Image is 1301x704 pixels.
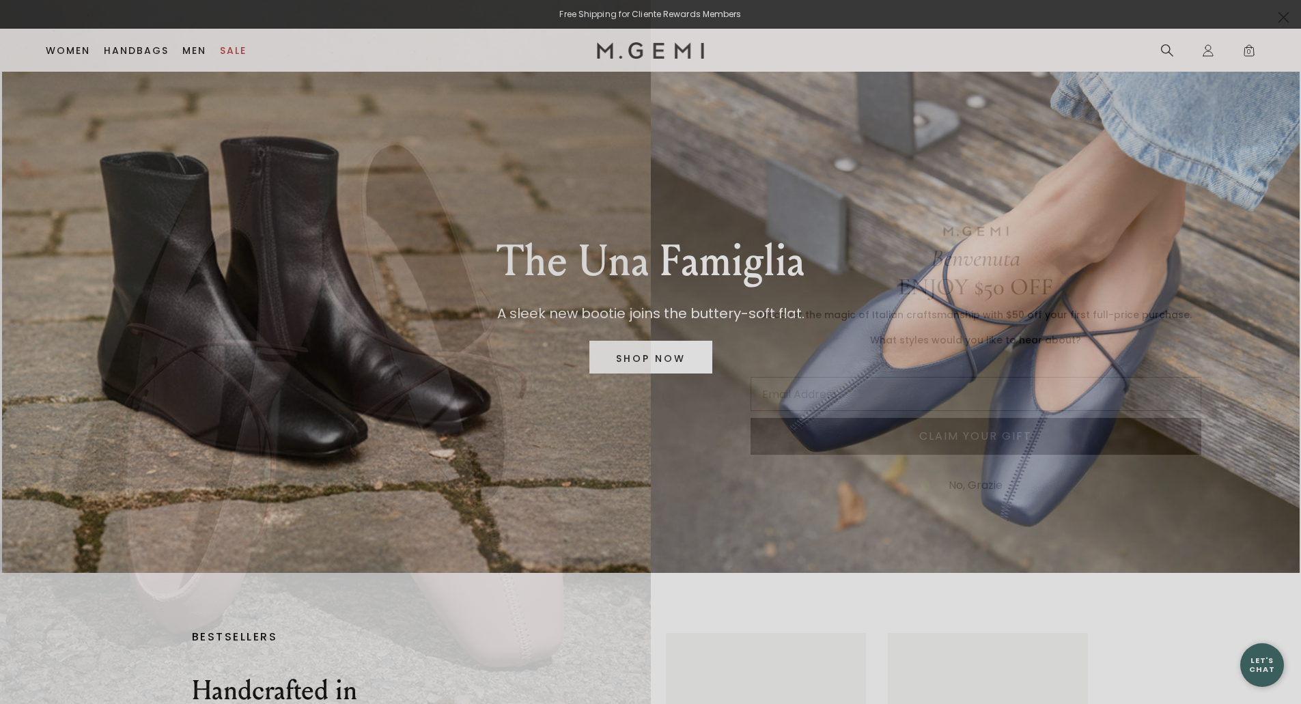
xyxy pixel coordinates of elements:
[898,272,1053,301] span: ENJOY $50 OFF
[931,244,1020,272] span: Benvenuta
[942,468,1009,503] button: No, Grazie
[759,308,1192,322] span: Discover the magic of Italian craftsmanship with $50 off your first full-price purchase.
[751,377,1201,411] input: Email Address
[751,418,1201,455] button: CLAIM YOUR GIFT
[942,225,1010,238] img: M.GEMI
[870,333,1081,347] span: What styles would you like to hear about?
[1272,5,1296,29] button: Close dialog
